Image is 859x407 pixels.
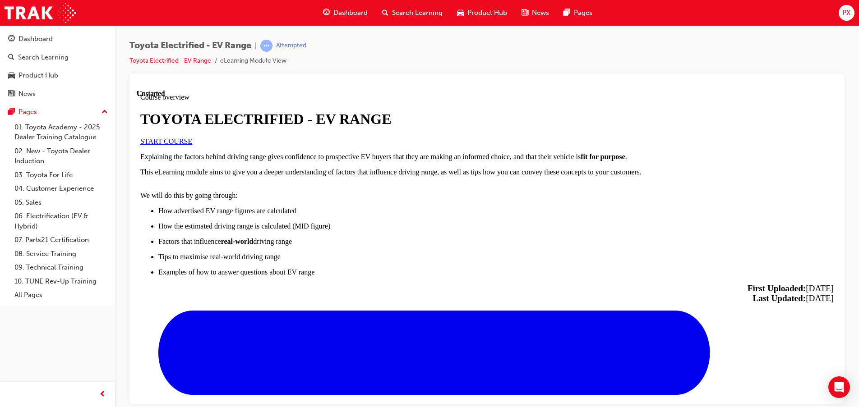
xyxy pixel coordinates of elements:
[4,78,697,87] p: This eLearning module aims to give you a deeper understanding of factors that influence driving r...
[574,8,592,18] span: Pages
[8,108,15,116] span: pages-icon
[8,54,14,62] span: search-icon
[11,144,111,168] a: 02. New - Toyota Dealer Induction
[4,67,111,84] a: Product Hub
[11,120,111,144] a: 01. Toyota Academy - 2025 Dealer Training Catalogue
[11,233,111,247] a: 07. Parts21 Certification
[316,4,375,22] a: guage-iconDashboard
[22,117,697,125] p: How advertised EV range figures are calculated
[450,4,514,22] a: car-iconProduct Hub
[11,182,111,196] a: 04. Customer Experience
[18,52,69,63] div: Search Learning
[467,8,507,18] span: Product Hub
[22,148,697,156] p: Factors that influence driving range
[255,41,257,51] span: |
[611,194,697,203] span: [DATE]
[22,178,697,187] p: Examples of how to answer questions about EV range
[129,57,211,64] a: Toyota Electrified - EV Range
[18,89,36,99] div: News
[616,204,669,213] strong: Last Updated:
[457,7,464,18] span: car-icon
[563,7,570,18] span: pages-icon
[4,21,697,38] h1: TOYOTA ELECTRIFIED - EV RANGE
[11,274,111,288] a: 10. TUNE Rev-Up Training
[11,261,111,274] a: 09. Technical Training
[99,389,106,400] span: prev-icon
[828,376,850,398] div: Open Intercom Messenger
[333,8,368,18] span: Dashboard
[842,8,850,18] span: PX
[11,288,111,302] a: All Pages
[556,4,600,22] a: pages-iconPages
[260,40,272,52] span: learningRecordVerb_ATTEMPT-icon
[4,94,697,110] p: We will do this by going through:
[323,7,330,18] span: guage-icon
[4,4,53,11] span: Course overview
[11,196,111,210] a: 05. Sales
[11,168,111,182] a: 03. Toyota For Life
[4,63,697,71] p: Explaining the factors behind driving range gives confidence to prospective EV buyers that they a...
[4,49,111,66] a: Search Learning
[532,8,549,18] span: News
[522,7,528,18] span: news-icon
[4,86,111,102] a: News
[276,41,306,50] div: Attempted
[4,104,111,120] button: Pages
[616,204,697,213] span: [DATE]
[444,63,488,71] strong: fit for purpose
[18,107,37,117] div: Pages
[8,72,15,80] span: car-icon
[4,48,55,55] a: START COURSE
[11,209,111,233] a: 06. Electrification (EV & Hybrid)
[611,194,670,203] strong: First Uploaded:
[11,247,111,261] a: 08. Service Training
[220,56,286,66] li: eLearning Module View
[18,34,53,44] div: Dashboard
[18,70,58,81] div: Product Hub
[84,148,117,155] strong: real-world
[8,90,15,98] span: news-icon
[8,35,15,43] span: guage-icon
[22,163,697,171] p: Tips to maximise real-world driving range
[102,106,108,118] span: up-icon
[4,31,111,47] a: Dashboard
[22,133,697,141] p: How the estimated driving range is calculated (MID figure)
[129,41,251,51] span: Toyota Electrified - EV Range
[839,5,854,21] button: PX
[375,4,450,22] a: search-iconSearch Learning
[382,7,388,18] span: search-icon
[392,8,443,18] span: Search Learning
[4,29,111,104] button: DashboardSearch LearningProduct HubNews
[514,4,556,22] a: news-iconNews
[5,3,76,23] img: Trak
